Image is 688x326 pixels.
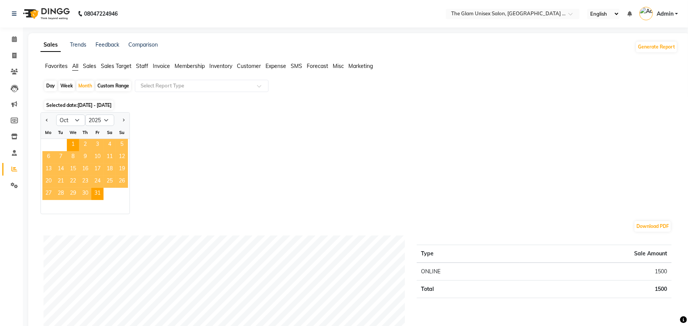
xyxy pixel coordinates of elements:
[83,63,96,69] span: Sales
[67,151,79,163] span: 8
[116,163,128,176] span: 19
[55,176,67,188] div: Tuesday, October 21, 2025
[85,115,114,126] select: Select year
[96,81,131,91] div: Custom Range
[78,102,112,108] span: [DATE] - [DATE]
[42,151,55,163] div: Monday, October 6, 2025
[45,63,68,69] span: Favorites
[91,163,104,176] div: Friday, October 17, 2025
[42,126,55,139] div: Mo
[116,163,128,176] div: Sunday, October 19, 2025
[91,139,104,151] div: Friday, October 3, 2025
[67,139,79,151] span: 1
[55,151,67,163] span: 7
[91,188,104,200] div: Friday, October 31, 2025
[76,81,94,91] div: Month
[19,3,72,24] img: logo
[91,176,104,188] div: Friday, October 24, 2025
[104,151,116,163] div: Saturday, October 11, 2025
[79,176,91,188] span: 23
[116,139,128,151] div: Sunday, October 5, 2025
[116,139,128,151] span: 5
[116,126,128,139] div: Su
[104,176,116,188] div: Saturday, October 25, 2025
[348,63,373,69] span: Marketing
[55,188,67,200] span: 28
[104,126,116,139] div: Sa
[104,151,116,163] span: 11
[101,63,131,69] span: Sales Target
[104,163,116,176] span: 18
[55,163,67,176] div: Tuesday, October 14, 2025
[79,188,91,200] span: 30
[96,41,119,48] a: Feedback
[67,163,79,176] div: Wednesday, October 15, 2025
[67,176,79,188] span: 22
[55,176,67,188] span: 21
[55,126,67,139] div: Tu
[67,176,79,188] div: Wednesday, October 22, 2025
[136,63,148,69] span: Staff
[91,176,104,188] span: 24
[42,176,55,188] div: Monday, October 20, 2025
[58,81,75,91] div: Week
[79,139,91,151] span: 2
[67,126,79,139] div: We
[42,188,55,200] span: 27
[56,115,85,126] select: Select month
[67,139,79,151] div: Wednesday, October 1, 2025
[42,151,55,163] span: 6
[91,139,104,151] span: 3
[417,245,520,263] th: Type
[116,176,128,188] span: 26
[44,114,50,126] button: Previous month
[67,163,79,176] span: 15
[639,7,653,20] img: Admin
[657,10,673,18] span: Admin
[175,63,205,69] span: Membership
[209,63,232,69] span: Inventory
[40,38,61,52] a: Sales
[79,151,91,163] div: Thursday, October 9, 2025
[104,176,116,188] span: 25
[72,63,78,69] span: All
[70,41,86,48] a: Trends
[79,188,91,200] div: Thursday, October 30, 2025
[307,63,328,69] span: Forecast
[79,151,91,163] span: 9
[417,263,520,281] td: ONLINE
[265,63,286,69] span: Expense
[104,139,116,151] span: 4
[104,139,116,151] div: Saturday, October 4, 2025
[91,163,104,176] span: 17
[635,221,671,232] button: Download PDF
[79,163,91,176] span: 16
[520,245,672,263] th: Sale Amount
[237,63,261,69] span: Customer
[128,41,158,48] a: Comparison
[91,151,104,163] span: 10
[91,188,104,200] span: 31
[67,188,79,200] span: 29
[67,188,79,200] div: Wednesday, October 29, 2025
[153,63,170,69] span: Invoice
[91,151,104,163] div: Friday, October 10, 2025
[42,188,55,200] div: Monday, October 27, 2025
[120,114,126,126] button: Next month
[55,188,67,200] div: Tuesday, October 28, 2025
[116,176,128,188] div: Sunday, October 26, 2025
[42,163,55,176] div: Monday, October 13, 2025
[79,139,91,151] div: Thursday, October 2, 2025
[291,63,302,69] span: SMS
[333,63,344,69] span: Misc
[55,163,67,176] span: 14
[42,163,55,176] span: 13
[44,81,57,91] div: Day
[67,151,79,163] div: Wednesday, October 8, 2025
[520,263,672,281] td: 1500
[116,151,128,163] div: Sunday, October 12, 2025
[417,281,520,298] td: Total
[520,281,672,298] td: 1500
[84,3,118,24] b: 08047224946
[636,42,677,52] button: Generate Report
